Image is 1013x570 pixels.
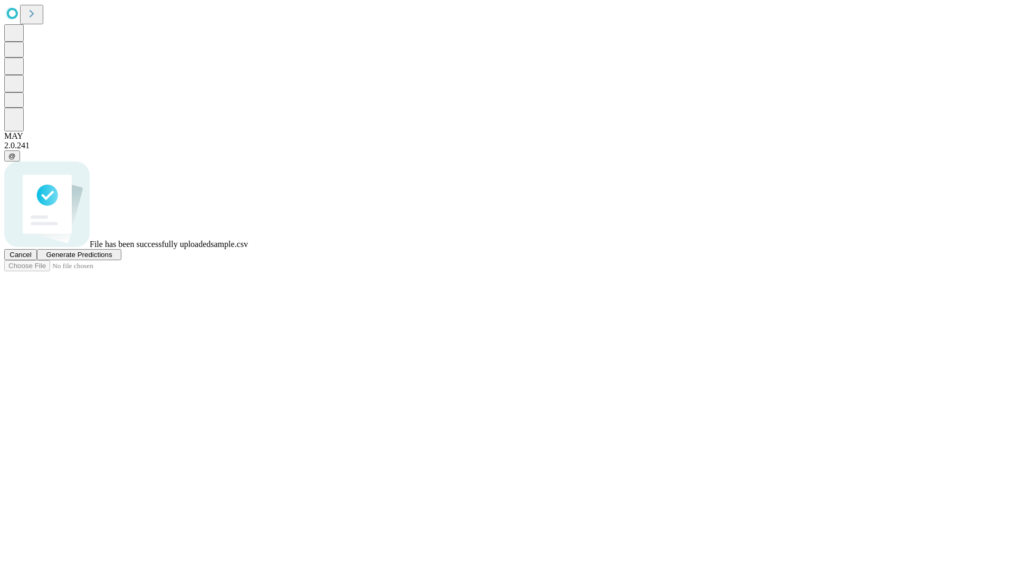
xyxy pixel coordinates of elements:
span: Cancel [9,251,32,259]
div: 2.0.241 [4,141,1009,150]
span: @ [8,152,16,160]
button: Cancel [4,249,37,260]
div: MAY [4,131,1009,141]
span: Generate Predictions [46,251,112,259]
span: File has been successfully uploaded [90,240,211,249]
span: sample.csv [211,240,248,249]
button: Generate Predictions [37,249,121,260]
button: @ [4,150,20,161]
